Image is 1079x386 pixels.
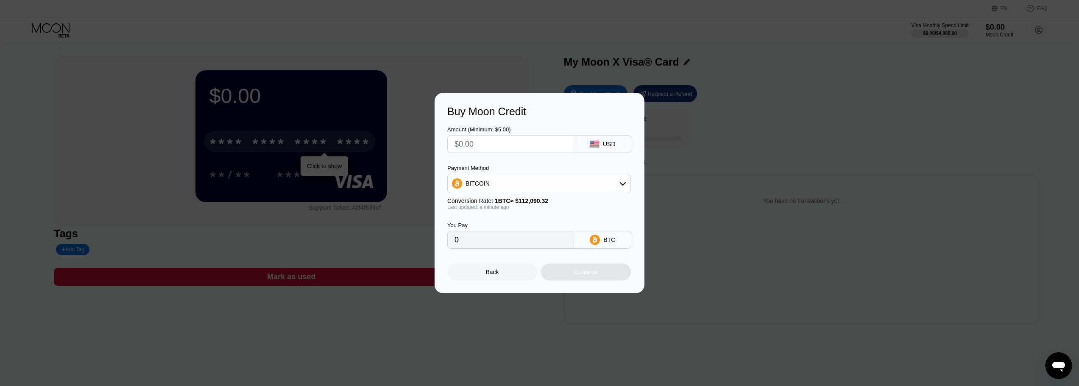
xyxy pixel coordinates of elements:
[447,126,574,133] div: Amount (Minimum: $5.00)
[603,236,615,243] div: BTC
[448,175,630,192] div: BITCOIN
[447,222,574,228] div: You Pay
[486,269,499,275] div: Back
[603,141,616,147] div: USD
[447,165,631,171] div: Payment Method
[1045,352,1072,379] iframe: Button to launch messaging window
[495,197,548,204] span: 1 BTC ≈ $112,090.32
[447,197,631,204] div: Conversion Rate:
[447,106,632,118] div: Buy Moon Credit
[447,204,631,210] div: Last updated: a minute ago
[447,264,537,280] div: Back
[466,180,490,187] div: BITCOIN
[454,136,567,153] input: $0.00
